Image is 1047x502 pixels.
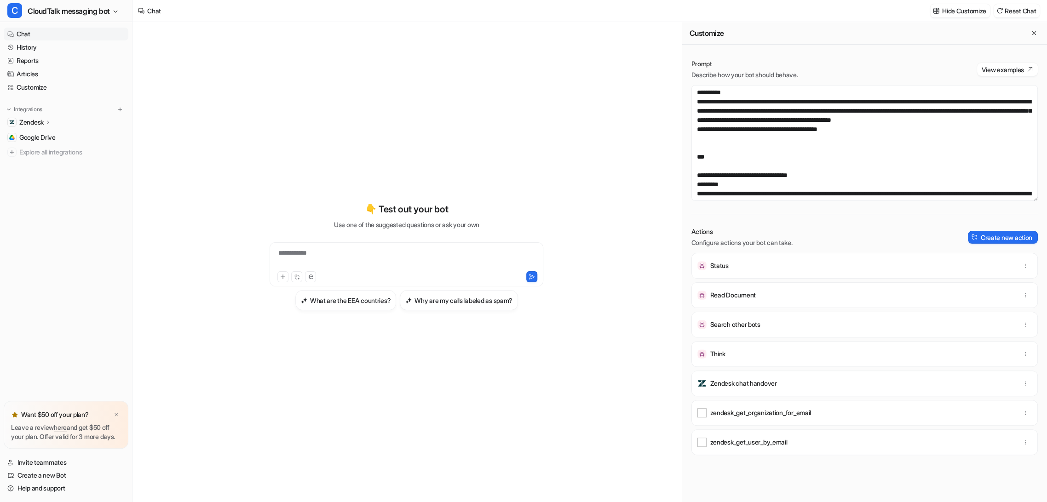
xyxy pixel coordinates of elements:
[147,6,161,16] div: Chat
[710,379,777,388] p: Zendesk chat handover
[7,148,17,157] img: explore all integrations
[697,379,707,388] img: Zendesk chat handover icon
[4,68,128,80] a: Articles
[697,438,707,447] img: zendesk_get_user_by_email icon
[4,41,128,54] a: History
[19,145,125,160] span: Explore all integrations
[4,81,128,94] a: Customize
[21,410,89,419] p: Want $50 off your plan?
[697,408,707,417] img: zendesk_get_organization_for_email icon
[4,54,128,67] a: Reports
[972,234,978,240] img: create-action-icon.svg
[6,106,12,113] img: expand menu
[710,261,729,270] p: Status
[968,231,1038,244] button: Create new action
[697,291,707,300] img: Read Document icon
[710,349,726,359] p: Think
[4,131,128,144] a: Google DriveGoogle Drive
[54,423,67,431] a: here
[4,146,128,159] a: Explore all integrations
[4,482,128,495] a: Help and support
[114,412,119,418] img: x
[930,4,990,17] button: Hide Customize
[19,118,44,127] p: Zendesk
[11,423,121,441] p: Leave a review and get $50 off your plan. Offer valid for 3 more days.
[994,4,1040,17] button: Reset Chat
[690,29,724,38] h2: Customize
[301,297,307,304] img: What are the EEA countries?
[4,105,45,114] button: Integrations
[1029,28,1040,39] button: Close flyout
[710,320,760,329] p: Search other bots
[697,261,707,270] img: Status icon
[4,456,128,469] a: Invite teammates
[310,296,391,305] h3: What are the EEA countries?
[697,349,707,359] img: Think icon
[117,106,123,113] img: menu_add.svg
[405,297,412,304] img: Why are my calls labeled as spam?
[9,135,15,140] img: Google Drive
[4,28,128,40] a: Chat
[691,59,798,68] p: Prompt
[710,438,788,447] p: zendesk_get_user_by_email
[414,296,512,305] h3: Why are my calls labeled as spam?
[710,408,811,417] p: zendesk_get_organization_for_email
[996,7,1003,14] img: reset
[710,291,756,300] p: Read Document
[7,3,22,18] span: C
[942,6,986,16] p: Hide Customize
[977,63,1038,76] button: View examples
[691,238,793,247] p: Configure actions your bot can take.
[365,202,448,216] p: 👇 Test out your bot
[11,411,18,418] img: star
[334,220,479,229] p: Use one of the suggested questions or ask your own
[697,320,707,329] img: Search other bots icon
[295,290,396,310] button: What are the EEA countries?What are the EEA countries?
[400,290,518,310] button: Why are my calls labeled as spam?Why are my calls labeled as spam?
[691,70,798,80] p: Describe how your bot should behave.
[19,133,56,142] span: Google Drive
[9,120,15,125] img: Zendesk
[691,227,793,236] p: Actions
[4,469,128,482] a: Create a new Bot
[933,7,939,14] img: customize
[14,106,42,113] p: Integrations
[28,5,110,17] span: CloudTalk messaging bot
